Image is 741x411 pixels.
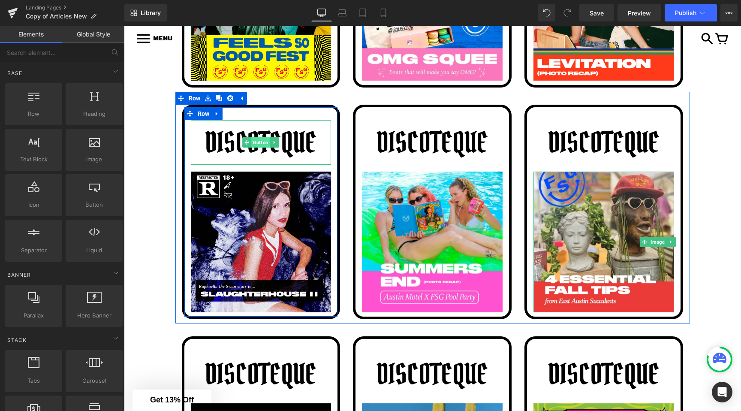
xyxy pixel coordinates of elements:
span: Row [72,82,88,94]
img: E.S. Sparks, Raphaella the Swan, What's Good? [67,146,208,287]
span: Row [63,66,79,79]
a: Expand / Collapse [146,112,155,122]
a: Mobile [373,4,394,21]
a: Landing Pages [26,4,124,11]
span: DISCOTEQUE [424,330,536,366]
a: Clone Row [90,66,101,79]
span: Image [525,211,543,221]
span: Liquid [68,246,120,255]
span: Carousel [68,376,120,385]
a: DISCOTEQUE [248,326,368,371]
a: DISCOTEQUE [420,94,540,139]
a: DISCOTEQUE [248,94,368,139]
a: DISCOTEQUE [77,94,197,139]
span: Stack [6,336,27,344]
span: Row [8,109,60,118]
button: More [720,4,738,21]
span: Text Block [8,155,60,164]
span: Banner [6,271,32,279]
a: Remove Row [101,66,112,79]
span: DISCOTEQUE [81,99,193,135]
span: Button [68,200,120,209]
span: Publish [675,9,696,16]
span: Icon [8,200,60,209]
a: Laptop [332,4,352,21]
span: Parallax [8,311,60,320]
button: Publish [665,4,717,21]
span: DISCOTEQUE [424,99,536,135]
a: Desktop [311,4,332,21]
a: Global Style [62,26,124,43]
span: Library [141,9,161,17]
span: Base [6,69,23,77]
a: Tablet [352,4,373,21]
span: Hero Banner [68,311,120,320]
span: Tabs [8,376,60,385]
span: Preview [628,9,651,18]
span: DISCOTEQUE [253,99,364,135]
span: Button [128,112,147,122]
a: New Library [124,4,167,21]
a: Expand / Collapse [112,66,123,79]
a: Preview [617,4,661,21]
a: DISCOTEQUE [420,326,540,371]
span: Save [590,9,604,18]
a: Expand / Collapse [543,211,552,221]
a: DISCOTEQUE [77,326,197,371]
span: Copy of Articles New [26,13,87,20]
a: Save row [78,66,90,79]
div: Open Intercom Messenger [712,382,732,402]
span: DISCOTEQUE [253,330,364,366]
button: Redo [559,4,576,21]
span: Heading [68,109,120,118]
button: Undo [538,4,555,21]
span: DISCOTEQUE [81,330,193,366]
img: East Austin Succulents, Plant Tips, What's Good?, E.S. Sparks [410,146,550,287]
a: Expand / Collapse [87,82,99,94]
span: Image [68,155,120,164]
span: Separator [8,246,60,255]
